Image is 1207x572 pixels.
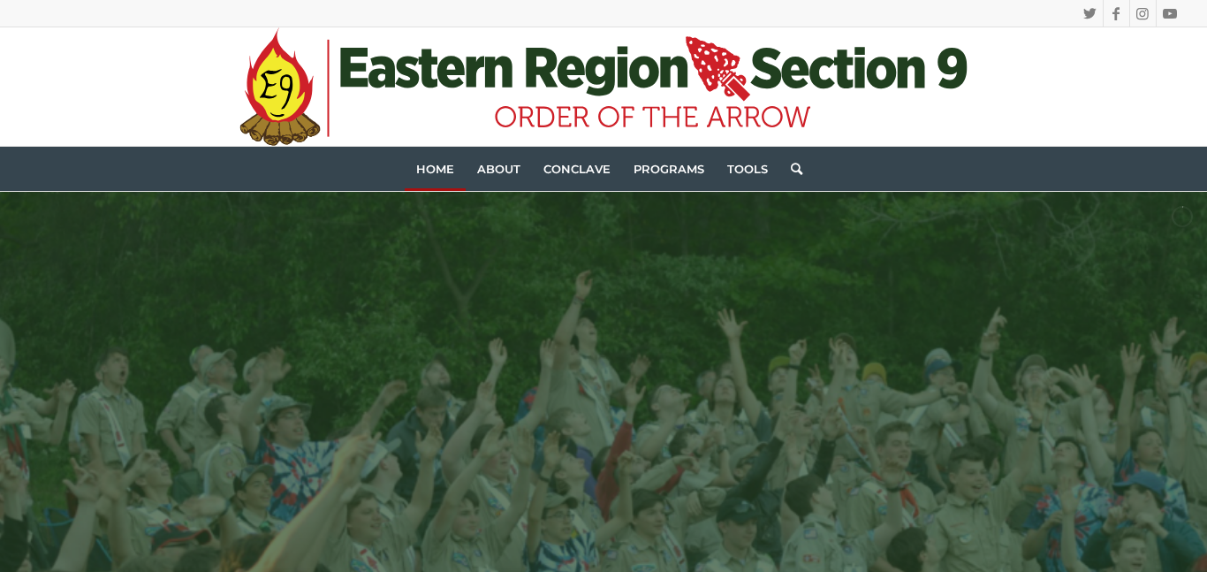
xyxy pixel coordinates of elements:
a: Programs [622,147,716,191]
span: About [477,162,520,176]
a: Conclave [532,147,622,191]
span: Tools [727,162,768,176]
span: Home [416,162,454,176]
a: Tools [716,147,779,191]
a: Search [779,147,802,191]
span: Conclave [543,162,611,176]
span: Programs [634,162,704,176]
a: About [466,147,532,191]
p: [DATE] - [DATE] [542,520,782,545]
a: Home [405,147,466,191]
p: SERVICE LODGE: NAWAKWA #3 [792,513,1076,554]
h1: CONCLAVE [535,423,1080,522]
h2: SAVE THE DATE! [596,370,999,426]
